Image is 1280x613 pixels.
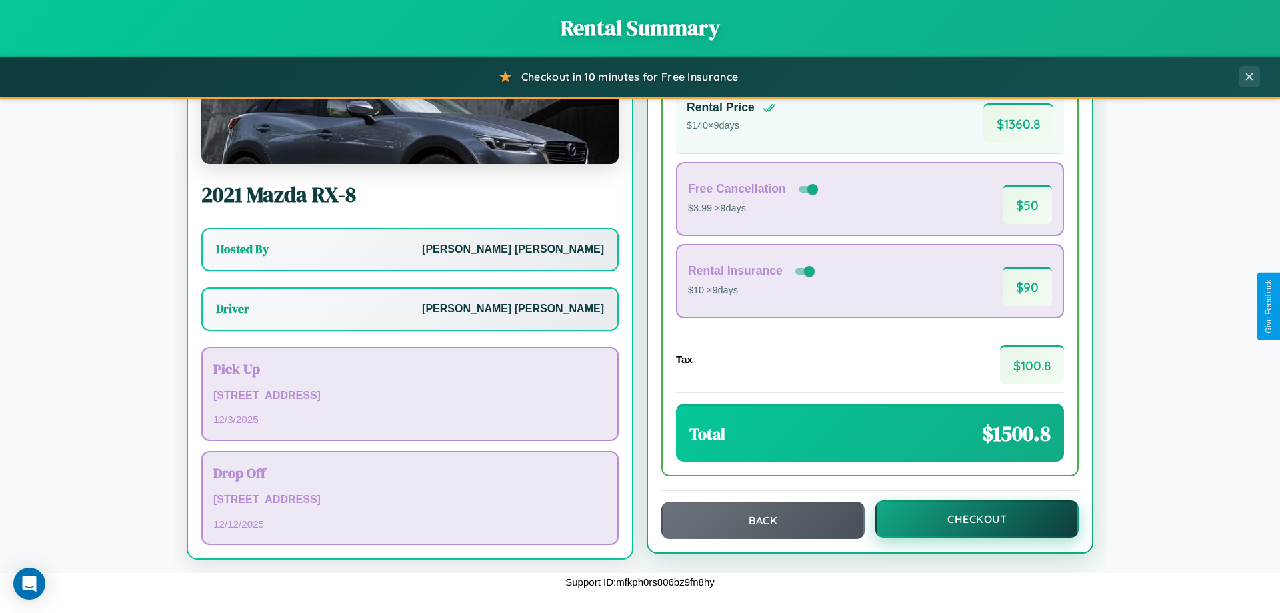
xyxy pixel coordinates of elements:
p: $ 140 × 9 days [687,117,776,135]
span: $ 50 [1003,185,1052,224]
h4: Tax [676,354,693,365]
p: $3.99 × 9 days [688,200,821,217]
h4: Free Cancellation [688,182,786,196]
h4: Rental Price [687,101,755,115]
h2: 2021 Mazda RX-8 [201,180,619,209]
span: $ 1360.8 [983,103,1053,143]
h3: Total [689,423,725,445]
p: 12 / 12 / 2025 [213,515,607,533]
span: $ 1500.8 [982,419,1051,448]
button: Back [661,502,865,539]
span: $ 90 [1003,267,1052,306]
p: [STREET_ADDRESS] [213,386,607,406]
h3: Hosted By [216,241,269,257]
p: [PERSON_NAME] [PERSON_NAME] [422,299,604,319]
h3: Driver [216,301,249,317]
div: Open Intercom Messenger [13,568,45,600]
p: [PERSON_NAME] [PERSON_NAME] [422,240,604,259]
p: $10 × 9 days [688,282,817,299]
p: [STREET_ADDRESS] [213,490,607,510]
h4: Rental Insurance [688,264,783,278]
span: Checkout in 10 minutes for Free Insurance [521,70,738,83]
h3: Drop Off [213,463,607,482]
h3: Pick Up [213,359,607,378]
p: 12 / 3 / 2025 [213,410,607,428]
p: Support ID: mfkph0rs806bz9fn8hy [565,573,714,591]
h1: Rental Summary [13,13,1267,43]
div: Give Feedback [1264,279,1273,334]
button: Checkout [875,500,1079,538]
span: $ 100.8 [1000,345,1064,384]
